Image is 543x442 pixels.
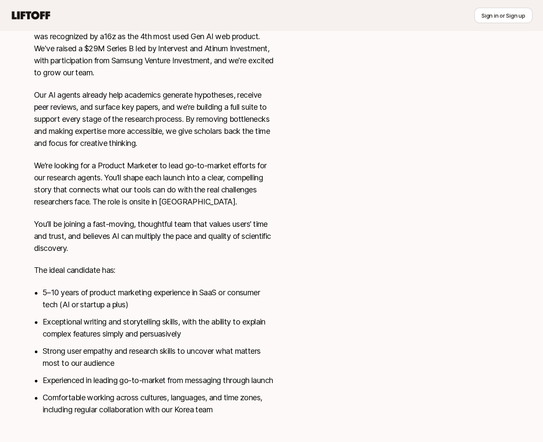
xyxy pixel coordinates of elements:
button: Sign in or Sign up [475,8,533,23]
p: Liner is loved by 10M+ students and researchers across the world, and was recognized by a16z as t... [34,19,275,79]
li: Comfortable working across cultures, languages, and time zones, including regular collaboration w... [43,392,275,416]
li: Experienced in leading go-to-market from messaging through launch [43,375,275,387]
li: Exceptional writing and storytelling skills, with the ability to explain complex features simply ... [43,316,275,340]
p: We’re looking for a Product Marketer to lead go-to-market efforts for our research agents. You’ll... [34,160,275,208]
p: The ideal candidate has: [34,265,275,277]
p: Our AI agents already help academics generate hypotheses, receive peer reviews, and surface key p... [34,89,275,149]
li: 5–10 years of product marketing experience in SaaS or consumer tech (AI or startup a plus) [43,287,275,311]
p: You’ll be joining a fast-moving, thoughtful team that values users’ time and trust, and believes ... [34,218,275,254]
li: Strong user empathy and research skills to uncover what matters most to our audience [43,346,275,370]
